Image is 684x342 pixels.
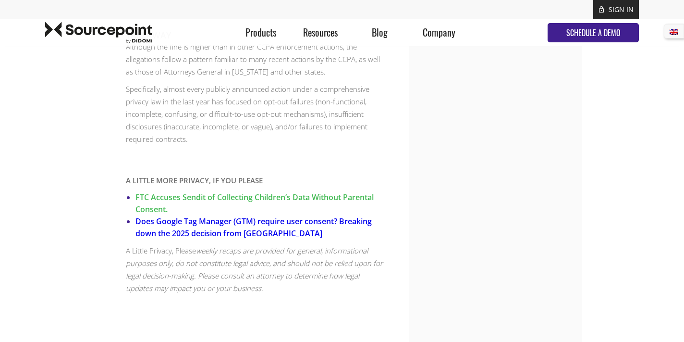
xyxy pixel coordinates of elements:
[599,6,604,13] img: lock.svg
[122,49,123,57] span: .
[291,19,350,46] div: Resources
[609,5,634,14] a: SIGN IN
[45,22,152,43] img: Sourcepoint
[350,19,409,46] div: Blog
[548,23,639,42] a: SCHEDULE A DEMO
[126,83,385,145] p: Specifically, almost every publicly announced action under a comprehensive privacy law in the las...
[126,176,263,185] strong: A LITTLE MORE PRIVACY, IF YOU PLEASE
[135,216,372,239] a: Does Google Tag Manager (GTM) require user consent? Breaking down the 2025 decision from [GEOGRAP...
[41,48,122,57] a: Privacy and Cookie Policy
[135,192,374,215] a: FTC Accuses Sendit of Collecting Children’s Data Without Parental Consent.
[126,40,385,78] p: Although the fine is higher than in other CCPA enforcement actions, the allegations follow a patt...
[232,19,291,46] div: Products
[670,29,678,35] img: English
[126,246,383,293] em: weekly recaps are provided for general, informational purposes only, do not constitute legal advi...
[409,19,468,46] div: Company
[126,244,385,294] p: A Little Privacy, Please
